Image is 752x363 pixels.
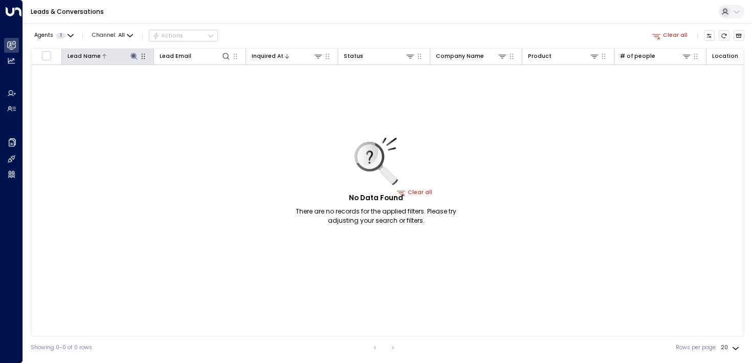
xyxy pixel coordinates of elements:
[31,7,104,16] a: Leads & Conversations
[704,30,715,41] button: Customize
[68,52,101,61] div: Lead Name
[41,51,51,60] span: Toggle select all
[436,51,507,61] div: Company Name
[721,341,741,354] div: 20
[152,32,184,39] div: Actions
[719,30,730,41] span: Refresh
[368,341,400,354] nav: pagination navigation
[31,344,92,352] div: Showing 0-0 of 0 rows
[252,52,283,61] div: Inquired At
[344,52,363,61] div: Status
[252,51,323,61] div: Inquired At
[149,30,218,42] button: Actions
[160,52,191,61] div: Lead Email
[620,52,655,61] div: # of people
[344,51,415,61] div: Status
[89,30,136,41] button: Channel:All
[160,51,231,61] div: Lead Email
[620,51,692,61] div: # of people
[68,51,139,61] div: Lead Name
[436,52,484,61] div: Company Name
[528,52,551,61] div: Product
[118,32,125,38] span: All
[149,30,218,42] div: Button group with a nested menu
[34,33,53,38] span: Agents
[56,33,65,39] span: 1
[89,30,136,41] span: Channel:
[528,51,600,61] div: Product
[712,52,738,61] div: Location
[280,207,472,225] p: There are no records for the applied filters. Please try adjusting your search or filters.
[734,30,745,41] button: Archived Leads
[349,193,403,203] h5: No Data Found
[649,30,691,41] button: Clear all
[676,344,717,352] label: Rows per page:
[31,30,76,41] button: Agents1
